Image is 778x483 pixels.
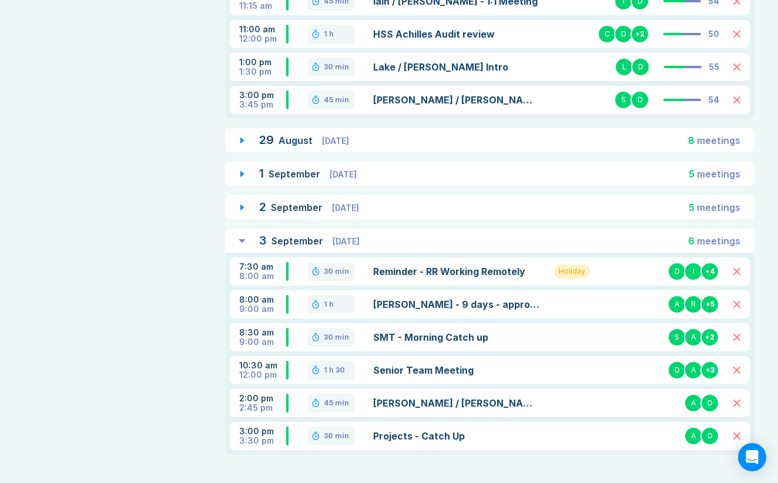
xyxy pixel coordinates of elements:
[738,443,766,471] div: Open Intercom Messenger
[684,394,703,412] div: A
[239,370,286,380] div: 12:00 pm
[700,361,719,380] div: + 3
[239,100,286,109] div: 3:45 pm
[689,202,695,213] span: 5
[373,396,540,410] a: [PERSON_NAME] / [PERSON_NAME] - 1:1 Meeting
[373,27,540,41] a: HSS Achilles Audit review
[239,262,286,271] div: 7:30 am
[631,58,650,76] div: D
[332,203,359,213] span: [DATE]
[598,25,616,43] div: C
[373,429,540,443] a: Projects - Catch Up
[279,135,315,146] span: August
[700,427,719,445] div: D
[259,200,266,214] span: 2
[259,166,264,180] span: 1
[239,394,286,403] div: 2:00 pm
[239,436,286,445] div: 3:30 pm
[239,361,286,370] div: 10:30 am
[733,96,740,103] button: Delete
[708,29,719,39] div: 50
[259,133,274,147] span: 29
[733,432,740,440] button: Delete
[689,168,695,180] span: 5
[733,63,740,71] button: Delete
[688,235,695,247] span: 6
[709,62,719,72] div: 55
[239,403,286,412] div: 2:45 pm
[733,301,740,308] button: Delete
[324,267,349,276] div: 30 min
[554,264,590,279] div: Holiday
[324,398,349,408] div: 45 min
[239,25,286,34] div: 11:00 am
[697,135,740,146] span: meeting s
[373,264,540,279] a: Reminder - RR Working Remotely
[733,400,740,407] button: Delete
[700,328,719,347] div: + 2
[373,330,540,344] a: SMT - Morning Catch up
[668,262,686,281] div: D
[322,136,349,146] span: [DATE]
[239,1,286,11] div: 11:15 am
[239,67,286,76] div: 1:30 pm
[684,361,703,380] div: A
[330,169,357,179] span: [DATE]
[333,236,360,246] span: [DATE]
[614,90,633,109] div: S
[239,58,286,67] div: 1:00 pm
[614,25,633,43] div: D
[239,271,286,281] div: 8:00 am
[733,268,740,275] button: Delete
[668,328,686,347] div: S
[684,427,703,445] div: A
[700,394,719,412] div: D
[688,135,695,146] span: 8
[271,235,326,247] span: September
[733,334,740,341] button: Delete
[239,427,286,436] div: 3:00 pm
[373,60,540,74] a: Lake / [PERSON_NAME] Intro
[684,328,703,347] div: A
[373,93,540,107] a: [PERSON_NAME] / [PERSON_NAME] - 1:1 Meeting
[324,95,349,105] div: 45 min
[239,337,286,347] div: 9:00 am
[631,90,649,109] div: D
[708,95,719,105] div: 54
[700,262,719,281] div: + 4
[324,62,349,72] div: 30 min
[631,25,649,43] div: + 2
[324,365,345,375] div: 1 h 30
[668,295,686,314] div: A
[271,202,325,213] span: September
[269,168,323,180] span: September
[684,262,703,281] div: I
[733,367,740,374] button: Delete
[239,295,286,304] div: 8:00 am
[700,295,719,314] div: + 5
[259,233,267,247] span: 3
[697,235,740,247] span: meeting s
[239,34,286,43] div: 12:00 pm
[324,431,349,441] div: 30 min
[668,361,686,380] div: D
[373,363,540,377] a: Senior Team Meeting
[373,297,540,311] a: [PERSON_NAME] - 9 days - approved AW - Noted IP
[684,295,703,314] div: R
[615,58,633,76] div: L
[239,304,286,314] div: 9:00 am
[239,328,286,337] div: 8:30 am
[239,90,286,100] div: 3:00 pm
[324,300,334,309] div: 1 h
[324,29,334,39] div: 1 h
[697,168,740,180] span: meeting s
[697,202,740,213] span: meeting s
[324,333,349,342] div: 30 min
[733,31,740,38] button: Delete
